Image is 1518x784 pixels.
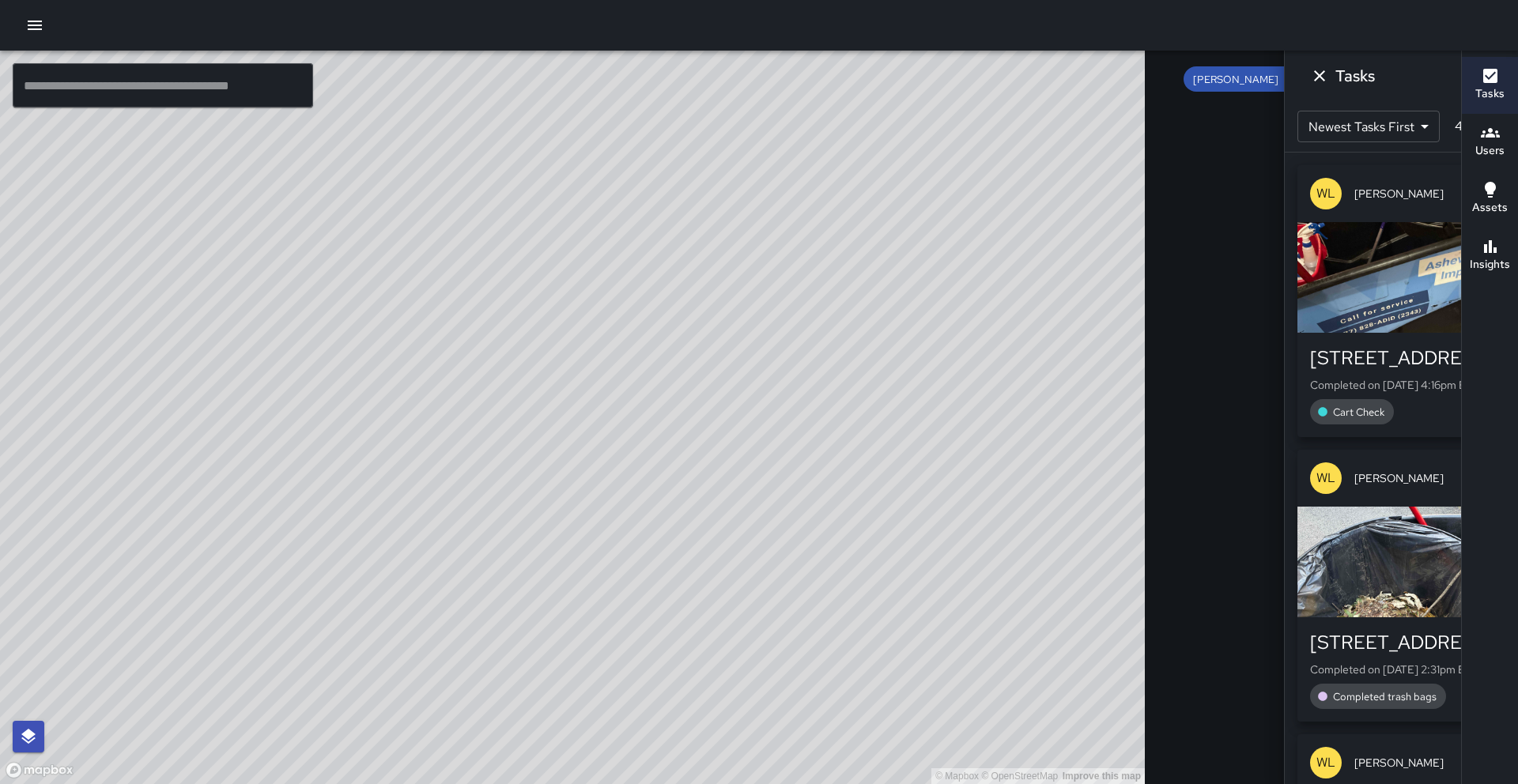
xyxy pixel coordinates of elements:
[1462,114,1518,171] button: Users
[1310,345,1493,371] div: [STREET_ADDRESS]
[1310,630,1493,655] div: [STREET_ADDRESS]
[1297,111,1440,142] div: Newest Tasks First
[1324,405,1394,419] span: Cart Check
[1316,469,1335,488] p: WL
[1470,256,1510,273] h6: Insights
[1297,165,1505,437] button: WL[PERSON_NAME][STREET_ADDRESS]Completed on [DATE] 4:16pm EDTCart Check
[1324,690,1446,703] span: Completed trash bags
[1310,377,1493,393] p: Completed on [DATE] 4:16pm EDT
[1354,470,1493,486] span: [PERSON_NAME]
[1462,228,1518,285] button: Insights
[1316,184,1335,203] p: WL
[1335,63,1375,89] h6: Tasks
[1462,57,1518,114] button: Tasks
[1354,755,1493,771] span: [PERSON_NAME]
[1304,60,1335,92] button: Dismiss
[1448,117,1505,136] p: 47 tasks
[1184,73,1288,86] span: [PERSON_NAME]
[1472,199,1508,217] h6: Assets
[1310,661,1493,677] p: Completed on [DATE] 2:31pm EDT
[1475,142,1505,160] h6: Users
[1462,171,1518,228] button: Assets
[1354,186,1493,202] span: [PERSON_NAME]
[1297,450,1505,722] button: WL[PERSON_NAME][STREET_ADDRESS]Completed on [DATE] 2:31pm EDTCompleted trash bags
[1316,753,1335,772] p: WL
[1184,66,1305,92] div: [PERSON_NAME]
[1475,85,1505,103] h6: Tasks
